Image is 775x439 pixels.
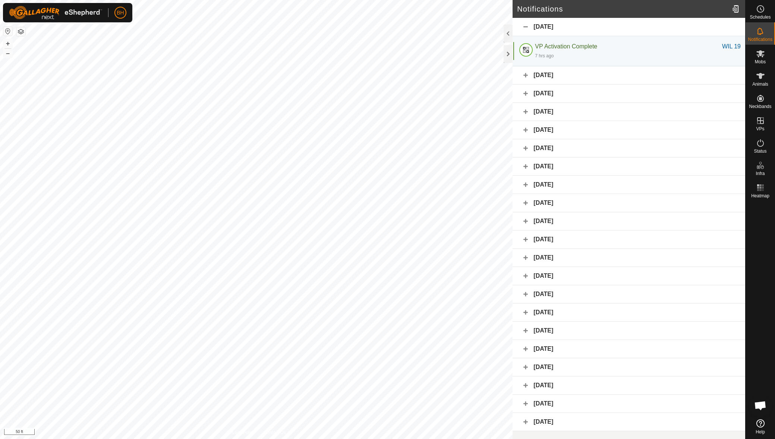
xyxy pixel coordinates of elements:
[513,230,745,249] div: [DATE]
[749,394,772,417] div: Open chat
[513,413,745,431] div: [DATE]
[513,395,745,413] div: [DATE]
[513,66,745,85] div: [DATE]
[756,430,765,434] span: Help
[264,429,286,436] a: Contact Us
[513,267,745,285] div: [DATE]
[513,85,745,103] div: [DATE]
[513,158,745,176] div: [DATE]
[748,37,772,42] span: Notifications
[513,285,745,303] div: [DATE]
[513,18,745,36] div: [DATE]
[756,171,765,176] span: Infra
[751,194,769,198] span: Heatmap
[3,27,12,36] button: Reset Map
[535,53,554,59] div: 7 hrs ago
[513,358,745,376] div: [DATE]
[9,6,102,19] img: Gallagher Logo
[513,322,745,340] div: [DATE]
[754,149,766,153] span: Status
[513,376,745,395] div: [DATE]
[513,194,745,212] div: [DATE]
[117,9,124,17] span: BH
[513,121,745,139] div: [DATE]
[749,104,771,109] span: Neckbands
[513,103,745,121] div: [DATE]
[756,127,764,131] span: VPs
[535,43,597,50] span: VP Activation Complete
[513,212,745,230] div: [DATE]
[513,340,745,358] div: [DATE]
[3,39,12,48] button: +
[752,82,768,86] span: Animals
[750,15,771,19] span: Schedules
[517,4,729,13] h2: Notifications
[746,416,775,437] a: Help
[513,249,745,267] div: [DATE]
[3,49,12,58] button: –
[227,429,255,436] a: Privacy Policy
[513,176,745,194] div: [DATE]
[513,139,745,158] div: [DATE]
[722,42,741,51] div: WIL 19
[513,303,745,322] div: [DATE]
[16,27,25,36] button: Map Layers
[755,60,766,64] span: Mobs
